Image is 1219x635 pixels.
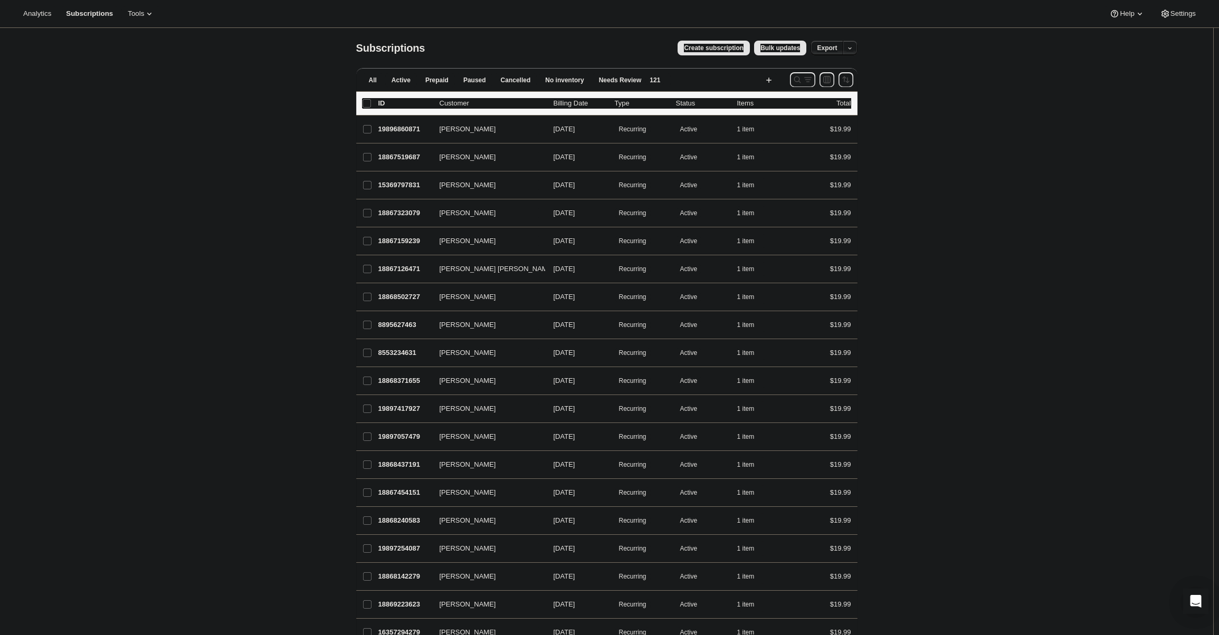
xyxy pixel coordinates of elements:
span: [PERSON_NAME] [440,152,496,162]
button: Create subscription [678,41,750,55]
button: 1 item [737,206,766,220]
span: [PERSON_NAME] [440,487,496,498]
span: $19.99 [830,321,851,329]
div: Open Intercom Messenger [1183,589,1208,614]
span: Settings [1170,9,1196,18]
div: 18868437191[PERSON_NAME][DATE]SuccessRecurringSuccessActive1 item$19.99 [378,457,851,472]
button: Help [1103,6,1151,21]
button: [PERSON_NAME] [433,372,539,389]
span: [DATE] [554,153,575,161]
span: Recurring [619,405,646,413]
button: [PERSON_NAME] [433,205,539,222]
span: [DATE] [554,405,575,412]
span: [PERSON_NAME] [440,124,496,134]
button: [PERSON_NAME] [PERSON_NAME] [433,261,539,277]
div: 18867126471[PERSON_NAME] [PERSON_NAME][DATE]SuccessRecurringSuccessActive1 item$19.99 [378,262,851,276]
button: Tools [121,6,161,21]
button: [PERSON_NAME] [433,540,539,557]
button: [PERSON_NAME] [433,316,539,333]
span: 121 [650,76,660,84]
span: Create subscription [684,44,744,52]
span: 1 item [737,125,755,133]
span: Active [680,349,698,357]
span: No inventory [545,76,584,84]
span: Active [680,125,698,133]
span: Active [680,572,698,581]
div: 19897057479[PERSON_NAME][DATE]SuccessRecurringSuccessActive1 item$19.99 [378,429,851,444]
span: [PERSON_NAME] [440,543,496,554]
button: [PERSON_NAME] [433,484,539,501]
span: [DATE] [554,377,575,384]
span: Active [680,544,698,553]
span: Active [680,265,698,273]
span: Active [680,432,698,441]
span: [DATE] [554,125,575,133]
button: 1 item [737,290,766,304]
button: 1 item [737,541,766,556]
span: Tools [128,9,144,18]
span: Active [680,237,698,245]
span: Recurring [619,600,646,609]
span: Subscriptions [66,9,113,18]
p: Customer [440,98,545,109]
button: 1 item [737,457,766,472]
span: [PERSON_NAME] [440,236,496,246]
span: Active [680,293,698,301]
p: 18867323079 [378,208,431,218]
button: [PERSON_NAME] [433,121,539,138]
div: 18868502727[PERSON_NAME][DATE]SuccessRecurringSuccessActive1 item$19.99 [378,290,851,304]
p: 18867159239 [378,236,431,246]
p: 8895627463 [378,320,431,330]
p: 19897417927 [378,403,431,414]
div: 19897417927[PERSON_NAME][DATE]SuccessRecurringSuccessActive1 item$19.99 [378,401,851,416]
span: 1 item [737,488,755,497]
span: Recurring [619,209,646,217]
span: [PERSON_NAME] [440,431,496,442]
span: Recurring [619,460,646,469]
p: 18868371655 [378,376,431,386]
span: [DATE] [554,488,575,496]
p: 18867126471 [378,264,431,274]
span: [DATE] [554,293,575,301]
span: Recurring [619,181,646,189]
span: [PERSON_NAME] [440,320,496,330]
div: 18868240583[PERSON_NAME][DATE]SuccessRecurringSuccessActive1 item$19.99 [378,513,851,528]
div: 19897254087[PERSON_NAME][DATE]SuccessRecurringSuccessActive1 item$19.99 [378,541,851,556]
span: [DATE] [554,321,575,329]
button: Export [811,41,843,55]
span: Paused [463,76,486,84]
button: [PERSON_NAME] [433,149,539,166]
span: Analytics [23,9,51,18]
div: IDCustomerBilling DateTypeStatusItemsTotal [378,98,851,109]
span: 1 item [737,265,755,273]
button: 1 item [737,122,766,137]
span: $19.99 [830,544,851,552]
span: $19.99 [830,293,851,301]
button: 1 item [737,317,766,332]
span: Active [680,209,698,217]
span: 1 item [737,405,755,413]
span: Active [392,76,411,84]
span: [PERSON_NAME] [440,208,496,218]
div: 18867159239[PERSON_NAME][DATE]SuccessRecurringSuccessActive1 item$19.99 [378,234,851,248]
button: [PERSON_NAME] [433,400,539,417]
span: $19.99 [830,600,851,608]
span: [PERSON_NAME] [440,599,496,610]
button: 1 item [737,597,766,612]
span: $19.99 [830,460,851,468]
button: [PERSON_NAME] [433,177,539,194]
p: 18869223623 [378,599,431,610]
span: $19.99 [830,432,851,440]
span: Subscriptions [356,42,425,54]
button: 1 item [737,513,766,528]
span: $19.99 [830,488,851,496]
span: 1 item [737,572,755,581]
button: [PERSON_NAME] [433,456,539,473]
span: $19.99 [830,237,851,245]
button: 1 item [737,345,766,360]
span: $19.99 [830,209,851,217]
button: Settings [1154,6,1202,21]
span: 1 item [737,544,755,553]
p: 18868142279 [378,571,431,582]
span: Active [680,321,698,329]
